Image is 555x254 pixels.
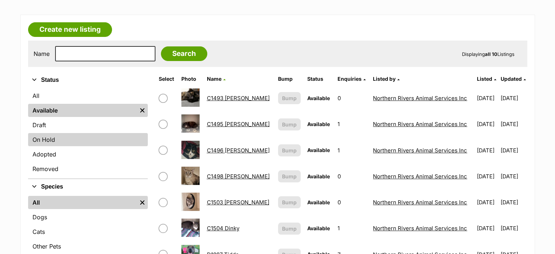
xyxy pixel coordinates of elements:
button: Species [28,182,148,192]
a: Create new listing [28,22,112,37]
td: [DATE] [474,164,500,189]
a: Listed by [373,76,400,82]
span: Name [207,76,221,82]
a: C1495 [PERSON_NAME] [207,121,269,128]
span: Bump [282,225,297,232]
td: 1 [335,111,370,137]
td: [DATE] [474,86,500,111]
button: Bump [278,223,301,235]
td: [DATE] [500,216,526,241]
a: Available [28,104,137,117]
a: All [28,196,137,209]
span: Updated [500,76,521,82]
a: Northern Rivers Animal Services Inc [373,95,467,102]
td: 1 [335,138,370,163]
span: translation missing: en.admin.listings.index.attributes.enquiries [338,76,362,82]
a: All [28,89,148,102]
a: C1498 [PERSON_NAME] [207,173,269,180]
td: [DATE] [500,138,526,163]
a: Remove filter [137,104,148,117]
button: Bump [278,170,301,182]
a: Enquiries [338,76,366,82]
a: Listed [477,76,496,82]
td: [DATE] [474,216,500,241]
a: Northern Rivers Animal Services Inc [373,147,467,154]
span: Bump [282,198,297,206]
button: Bump [278,196,301,208]
span: Available [307,147,330,153]
div: Status [28,88,148,178]
input: Search [161,46,207,61]
a: Updated [500,76,525,82]
th: Bump [275,73,304,85]
td: [DATE] [474,138,500,163]
a: Dogs [28,211,148,224]
a: Northern Rivers Animal Services Inc [373,121,467,128]
a: Northern Rivers Animal Services Inc [373,173,467,180]
button: Bump [278,144,301,156]
td: [DATE] [500,164,526,189]
span: Listed [477,76,492,82]
a: Draft [28,118,148,132]
th: Photo [178,73,203,85]
td: 1 [335,216,370,241]
span: Available [307,173,330,179]
a: Other Pets [28,240,148,253]
span: Bump [282,121,297,128]
td: [DATE] [500,190,526,215]
span: Bump [282,147,297,154]
span: Available [307,199,330,205]
a: C1493 [PERSON_NAME] [207,95,269,102]
a: Removed [28,162,148,175]
td: [DATE] [500,111,526,137]
button: Bump [278,118,301,130]
span: Listed by [373,76,396,82]
span: Available [307,95,330,101]
span: Available [307,225,330,231]
strong: all 10 [485,51,497,57]
span: Available [307,121,330,127]
a: Northern Rivers Animal Services Inc [373,199,467,206]
td: [DATE] [474,190,500,215]
th: Status [304,73,334,85]
a: Name [207,76,225,82]
a: Northern Rivers Animal Services Inc [373,225,467,232]
a: Cats [28,225,148,238]
td: [DATE] [474,111,500,137]
span: Bump [282,94,297,102]
a: C1496 [PERSON_NAME] [207,147,269,154]
td: 0 [335,164,370,189]
span: Bump [282,173,297,180]
td: 0 [335,190,370,215]
a: Adopted [28,148,148,161]
a: C1504 Dinky [207,225,239,232]
label: Name [34,50,50,57]
a: C1503 [PERSON_NAME] [207,199,269,206]
th: Select [156,73,178,85]
a: On Hold [28,133,148,146]
td: 0 [335,86,370,111]
button: Status [28,75,148,85]
span: Displaying Listings [462,51,514,57]
button: Bump [278,92,301,104]
a: Remove filter [137,196,148,209]
td: [DATE] [500,86,526,111]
